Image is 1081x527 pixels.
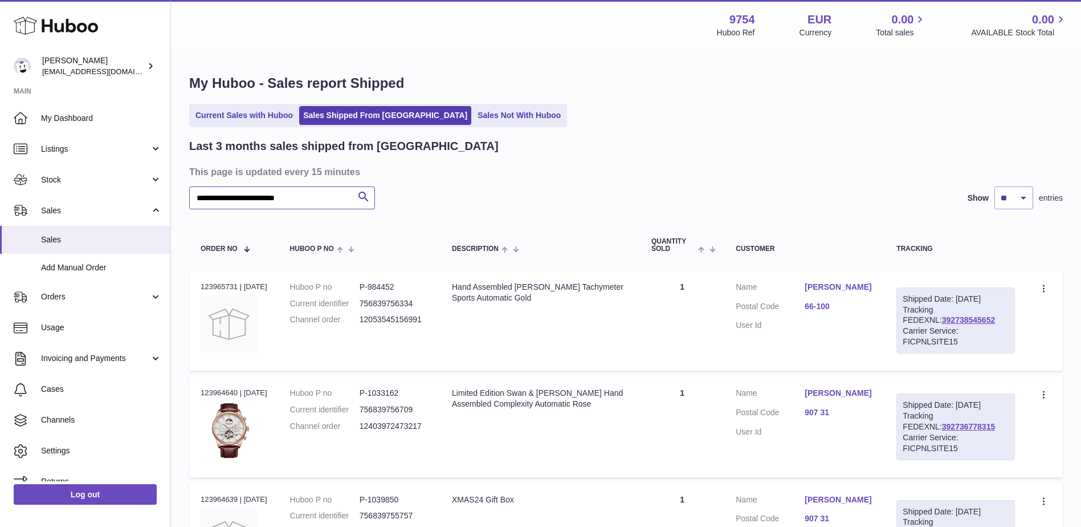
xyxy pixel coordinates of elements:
[903,506,1009,517] div: Shipped Date: [DATE]
[736,427,805,437] dt: User Id
[805,388,874,399] a: [PERSON_NAME]
[1032,12,1054,27] span: 0.00
[799,27,832,38] div: Currency
[651,238,695,253] span: Quantity Sold
[903,326,1009,347] div: Carrier Service: FICPNLSITE15
[452,282,629,303] div: Hand Assembled [PERSON_NAME] Tachymeter Sports Automatic Gold
[201,388,267,398] div: 123964640 | [DATE]
[807,12,831,27] strong: EUR
[41,262,162,273] span: Add Manual Order
[290,510,360,521] dt: Current identifier
[201,494,267,505] div: 123964639 | [DATE]
[736,494,805,508] dt: Name
[640,376,724,477] td: 1
[805,282,874,293] a: [PERSON_NAME]
[736,513,805,527] dt: Postal Code
[41,353,150,364] span: Invoicing and Payments
[474,106,565,125] a: Sales Not With Huboo
[201,245,238,253] span: Order No
[290,282,360,293] dt: Huboo P no
[452,245,499,253] span: Description
[360,282,429,293] dd: P-984452
[290,298,360,309] dt: Current identifier
[736,320,805,331] dt: User Id
[189,74,1063,92] h1: My Huboo - Sales report Shipped
[717,27,755,38] div: Huboo Ref
[942,422,995,431] a: 392736778315
[971,27,1067,38] span: AVAILABLE Stock Total
[191,106,297,125] a: Current Sales with Huboo
[736,282,805,295] dt: Name
[968,193,989,204] label: Show
[736,245,874,253] div: Customer
[41,415,162,425] span: Channels
[903,432,1009,454] div: Carrier Service: FICPNLSITE15
[360,298,429,309] dd: 756839756334
[201,402,258,459] img: 97541756811602.jpg
[729,12,755,27] strong: 9754
[1039,193,1063,204] span: entries
[876,12,927,38] a: 0.00 Total sales
[452,494,629,505] div: XMAS24 Gift Box
[896,287,1015,354] div: Tracking FEDEXNL:
[41,175,150,185] span: Stock
[805,301,874,312] a: 66-100
[736,388,805,402] dt: Name
[290,388,360,399] dt: Huboo P no
[360,388,429,399] dd: P-1033162
[42,55,145,77] div: [PERSON_NAME]
[41,113,162,124] span: My Dashboard
[805,407,874,418] a: 907 31
[942,315,995,325] a: 392738545652
[41,234,162,245] span: Sales
[640,270,724,371] td: 1
[41,205,150,216] span: Sales
[41,476,162,487] span: Returns
[201,282,267,292] div: 123965731 | [DATE]
[41,322,162,333] span: Usage
[896,394,1015,460] div: Tracking FEDEXNL:
[452,388,629,410] div: Limited Edition Swan & [PERSON_NAME] Hand Assembled Complexity Automatic Rose
[290,404,360,415] dt: Current identifier
[41,445,162,456] span: Settings
[736,301,805,315] dt: Postal Code
[14,484,157,505] a: Log out
[42,67,168,76] span: [EMAIL_ADDRESS][DOMAIN_NAME]
[41,291,150,302] span: Orders
[41,384,162,395] span: Cases
[903,400,1009,411] div: Shipped Date: [DATE]
[896,245,1015,253] div: Tracking
[290,314,360,325] dt: Channel order
[805,513,874,524] a: 907 31
[892,12,914,27] span: 0.00
[360,421,429,432] dd: 12403972473217
[41,144,150,155] span: Listings
[14,58,31,75] img: info@fieldsluxury.london
[903,294,1009,305] div: Shipped Date: [DATE]
[971,12,1067,38] a: 0.00 AVAILABLE Stock Total
[290,245,334,253] span: Huboo P no
[299,106,471,125] a: Sales Shipped From [GEOGRAPHIC_DATA]
[290,494,360,505] dt: Huboo P no
[189,139,499,154] h2: Last 3 months sales shipped from [GEOGRAPHIC_DATA]
[360,314,429,325] dd: 12053545156991
[290,421,360,432] dt: Channel order
[360,494,429,505] dd: P-1039850
[189,165,1060,178] h3: This page is updated every 15 minutes
[360,404,429,415] dd: 756839756709
[201,295,258,352] img: no-photo.jpg
[360,510,429,521] dd: 756839755757
[876,27,927,38] span: Total sales
[736,407,805,421] dt: Postal Code
[805,494,874,505] a: [PERSON_NAME]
